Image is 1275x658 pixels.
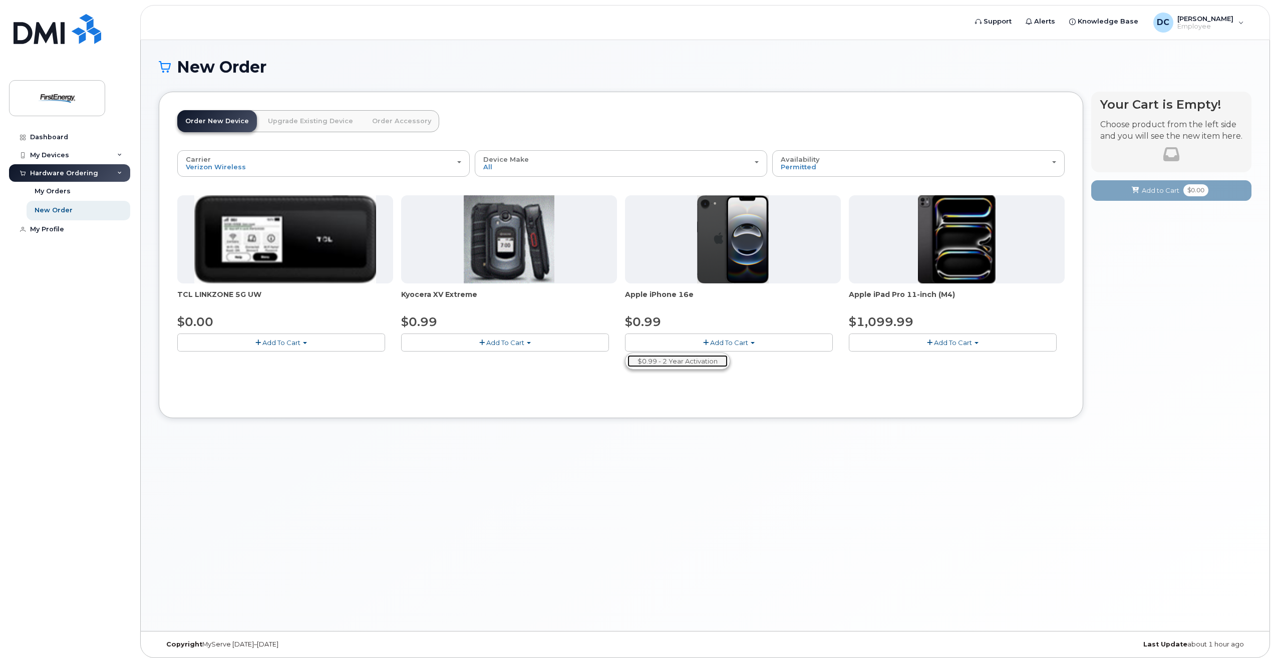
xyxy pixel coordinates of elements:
a: $0.99 - 2 Year Activation [627,355,728,368]
h1: New Order [159,58,1251,76]
span: All [483,163,492,171]
p: Choose product from the left side and you will see the new item here. [1100,119,1242,142]
div: Apple iPad Pro 11-inch (M4) [849,289,1065,309]
img: iphone16e.png [697,195,769,283]
div: Kyocera XV Extreme [401,289,617,309]
button: Add To Cart [177,334,385,351]
span: Permitted [781,163,816,171]
a: Order New Device [177,110,257,132]
span: Verizon Wireless [186,163,246,171]
span: Add to Cart [1142,186,1179,195]
span: Add To Cart [262,339,300,347]
span: $1,099.99 [849,314,913,329]
strong: Last Update [1143,640,1187,648]
a: Upgrade Existing Device [260,110,361,132]
strong: Copyright [166,640,202,648]
a: Order Accessory [364,110,439,132]
div: about 1 hour ago [887,640,1251,648]
div: TCL LINKZONE 5G UW [177,289,393,309]
span: Add To Cart [934,339,972,347]
button: Availability Permitted [772,150,1065,176]
div: MyServe [DATE]–[DATE] [159,640,523,648]
span: Add To Cart [710,339,748,347]
span: $0.00 [1183,184,1208,196]
button: Add To Cart [401,334,609,351]
img: ipad_pro_11_m4.png [918,195,996,283]
span: Device Make [483,155,529,163]
div: Apple iPhone 16e [625,289,841,309]
span: Add To Cart [486,339,524,347]
button: Carrier Verizon Wireless [177,150,470,176]
span: $0.00 [177,314,213,329]
span: Carrier [186,155,211,163]
button: Add To Cart [849,334,1057,351]
button: Add To Cart [625,334,833,351]
img: xvextreme.gif [464,195,554,283]
span: Availability [781,155,820,163]
span: $0.99 [625,314,661,329]
h4: Your Cart is Empty! [1100,98,1242,111]
img: linkzone5g.png [194,195,376,283]
iframe: Messenger Launcher [1231,614,1267,650]
button: Device Make All [475,150,767,176]
span: $0.99 [401,314,437,329]
button: Add to Cart $0.00 [1091,180,1251,201]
